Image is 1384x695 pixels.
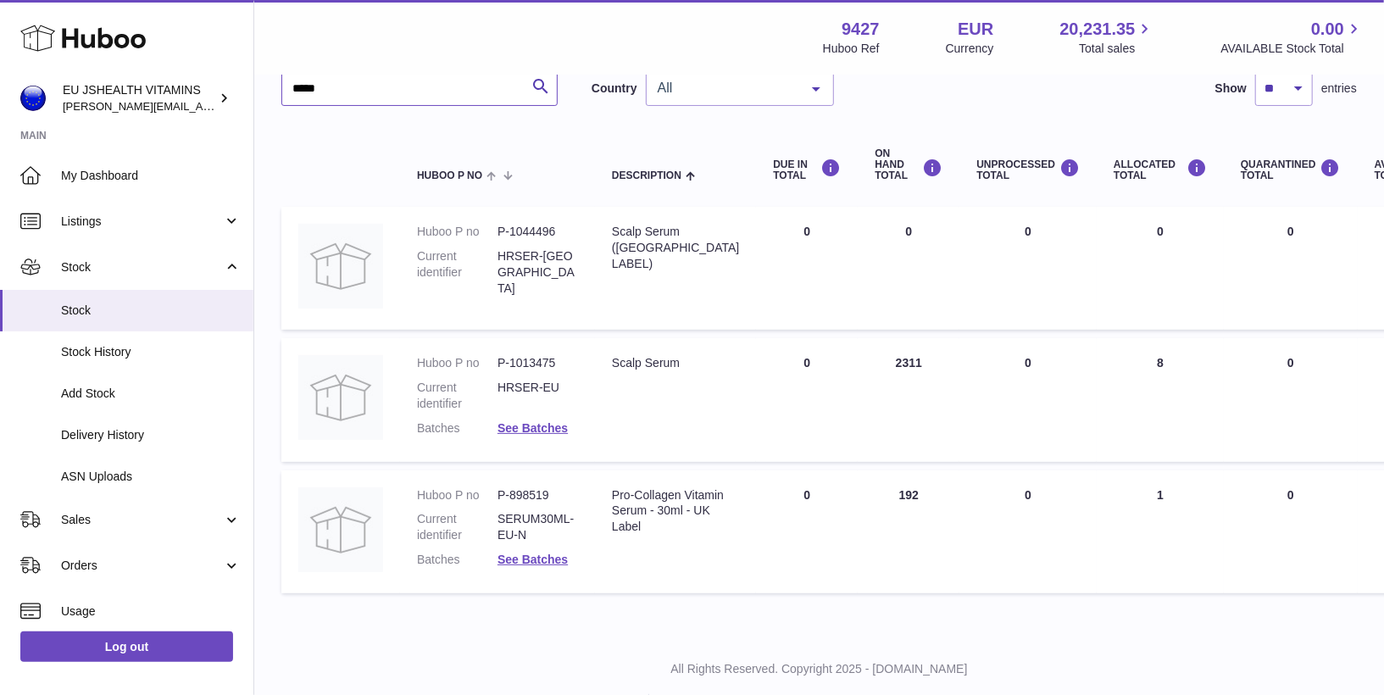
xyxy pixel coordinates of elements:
span: Orders [61,558,223,574]
span: Total sales [1079,41,1154,57]
div: QUARANTINED Total [1241,158,1341,181]
div: EU JSHEALTH VITAMINS [63,82,215,114]
div: Scalp Serum ([GEOGRAPHIC_DATA] LABEL) [612,224,739,272]
td: 0 [959,338,1097,462]
img: product image [298,487,383,572]
a: Log out [20,631,233,662]
span: Huboo P no [417,170,482,181]
span: Description [612,170,681,181]
td: 2311 [858,338,959,462]
span: Stock [61,303,241,319]
strong: 9427 [842,18,880,41]
span: 0 [1287,356,1294,370]
span: Listings [61,214,223,230]
div: Huboo Ref [823,41,880,57]
span: Sales [61,512,223,528]
span: Usage [61,603,241,620]
span: Add Stock [61,386,241,402]
span: 0 [1287,488,1294,502]
dd: HRSER-EU [497,380,578,412]
dd: P-1044496 [497,224,578,240]
td: 0 [858,207,959,330]
td: 1 [1097,470,1224,594]
dd: HRSER-[GEOGRAPHIC_DATA] [497,248,578,297]
div: Currency [946,41,994,57]
div: UNPROCESSED Total [976,158,1080,181]
dd: P-898519 [497,487,578,503]
img: product image [298,224,383,309]
span: Stock [61,259,223,275]
img: product image [298,355,383,440]
td: 0 [756,207,858,330]
dd: P-1013475 [497,355,578,371]
a: See Batches [497,553,568,566]
a: 20,231.35 Total sales [1059,18,1154,57]
td: 0 [959,207,1097,330]
td: 192 [858,470,959,594]
strong: EUR [958,18,993,41]
a: See Batches [497,421,568,435]
div: ON HAND Total [875,148,942,182]
dt: Current identifier [417,248,497,297]
span: 0 [1287,225,1294,238]
dt: Current identifier [417,511,497,543]
label: Show [1215,81,1247,97]
div: Pro-Collagen Vitamin Serum - 30ml - UK Label [612,487,739,536]
dt: Batches [417,420,497,436]
td: 0 [756,338,858,462]
dt: Huboo P no [417,355,497,371]
span: [PERSON_NAME][EMAIL_ADDRESS][DOMAIN_NAME] [63,99,340,113]
dt: Huboo P no [417,487,497,503]
div: Scalp Serum [612,355,739,371]
dt: Huboo P no [417,224,497,240]
span: 0.00 [1311,18,1344,41]
label: Country [592,81,637,97]
td: 8 [1097,338,1224,462]
span: My Dashboard [61,168,241,184]
td: 0 [1097,207,1224,330]
td: 0 [756,470,858,594]
dt: Current identifier [417,380,497,412]
span: ASN Uploads [61,469,241,485]
td: 0 [959,470,1097,594]
span: Stock History [61,344,241,360]
img: laura@jessicasepel.com [20,86,46,111]
span: entries [1321,81,1357,97]
p: All Rights Reserved. Copyright 2025 - [DOMAIN_NAME] [268,661,1370,677]
span: 20,231.35 [1059,18,1135,41]
dt: Batches [417,552,497,568]
span: AVAILABLE Stock Total [1220,41,1364,57]
span: Delivery History [61,427,241,443]
div: DUE IN TOTAL [773,158,841,181]
span: All [653,80,799,97]
dd: SERUM30ML-EU-N [497,511,578,543]
a: 0.00 AVAILABLE Stock Total [1220,18,1364,57]
div: ALLOCATED Total [1114,158,1207,181]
